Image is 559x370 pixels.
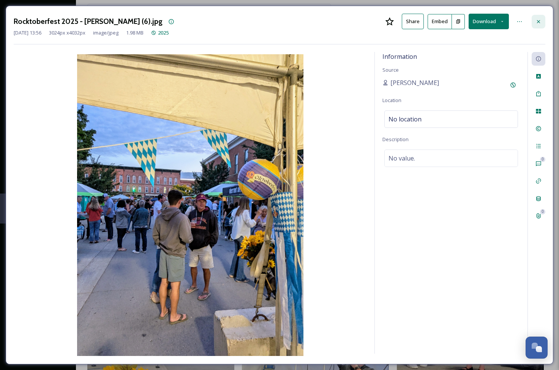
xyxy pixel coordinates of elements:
span: Location [382,97,401,104]
span: 3024 px x 4032 px [49,29,85,36]
span: 2025 [158,29,169,36]
span: No location [388,115,422,124]
h3: Rocktoberfest 2025 - [PERSON_NAME] (6).jpg [14,16,163,27]
img: original_f9034348-3bea-4239-8295-618ecf5b280f_PXL_20250914_000210231.jpg [14,54,367,356]
div: 0 [540,157,545,162]
button: Embed [428,14,452,29]
span: image/jpeg [93,29,118,36]
span: 1.98 MB [126,29,144,36]
button: Share [402,14,424,29]
button: Download [469,14,509,29]
span: [PERSON_NAME] [390,78,439,87]
span: [DATE] 13:56 [14,29,41,36]
span: No value. [388,154,415,163]
button: Open Chat [526,337,548,359]
span: Description [382,136,409,143]
div: 0 [540,209,545,214]
span: Information [382,52,417,61]
span: Source [382,66,399,73]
